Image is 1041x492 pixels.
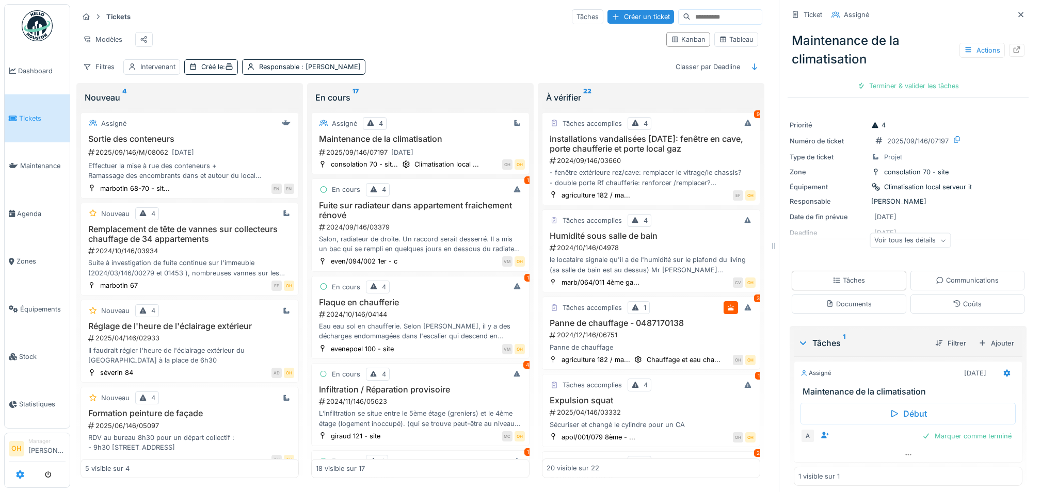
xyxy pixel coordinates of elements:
[140,62,175,72] div: Intervenant
[754,294,762,302] div: 3
[101,306,130,316] div: Nouveau
[523,361,532,369] div: 4
[803,387,1018,397] h3: Maintenance de la climatisation
[788,27,1029,73] div: Maintenance de la climatisation
[332,119,357,128] div: Assigné
[101,209,130,219] div: Nouveau
[22,10,53,41] img: Badge_color-CXgf-gQk.svg
[259,62,361,72] div: Responsable
[100,368,133,378] div: séverin 84
[563,216,622,225] div: Tâches accomplies
[826,299,872,309] div: Documents
[316,134,525,144] h3: Maintenance de la climatisation
[101,393,130,403] div: Nouveau
[800,369,831,378] div: Assigné
[5,142,70,190] a: Maintenance
[382,456,385,466] div: 1
[85,433,294,452] div: RDV au bureau 8h30 pour un départ collectif : - 9h30 [STREET_ADDRESS]
[733,355,743,365] div: OH
[562,277,639,287] div: marb/064/011 4ème ga...
[28,437,66,460] li: [PERSON_NAME]
[790,196,1027,206] div: [PERSON_NAME]
[85,408,294,418] h3: Formation peinture de façade
[790,196,867,206] div: Responsable
[936,275,999,285] div: Communications
[547,134,756,154] h3: installations vandalisées [DATE]: fenêtre en cave, porte chaufferie et porte local gaz
[5,190,70,237] a: Agenda
[524,176,532,184] div: 1
[563,303,622,313] div: Tâches accomplies
[102,12,135,22] strong: Tickets
[953,299,982,309] div: Coûts
[563,380,622,390] div: Tâches accomplies
[20,161,66,171] span: Maintenance
[644,119,648,128] div: 4
[874,212,896,222] div: [DATE]
[318,309,525,319] div: 2024/10/146/04144
[382,282,386,292] div: 4
[562,190,630,200] div: agriculture 182 / ma...
[201,62,233,72] div: Créé le
[85,91,295,104] div: Nouveau
[790,136,867,146] div: Numéro de ticket
[316,385,525,395] h3: Infiltration / Réparation provisoire
[284,368,294,378] div: OH
[671,59,745,74] div: Classer par Deadline
[151,306,155,316] div: 4
[515,159,525,170] div: OH
[974,336,1018,350] div: Ajouter
[547,168,756,187] div: - fenêtre extérieure rez/cave: remplacer le vitrage/le chassis? - double porte Rf chaufferie: ren...
[549,156,756,166] div: 2024/09/146/03660
[271,455,282,465] div: OH
[547,318,756,328] h3: Panne de chauffage - 0487170138
[18,66,66,76] span: Dashboard
[332,282,360,292] div: En cours
[515,431,525,441] div: OH
[515,256,525,267] div: OH
[85,224,294,244] h3: Remplacement de tête de vannes sur collecteurs chauffage de 34 appartements
[101,119,126,128] div: Assigné
[832,275,865,285] div: Tâches
[884,167,949,177] div: consolation 70 - site
[843,337,845,349] sup: 1
[754,110,762,118] div: 9
[9,441,24,456] li: OH
[316,201,525,220] h3: Fuite sur radiateur dans appartement fraichement rénové
[644,216,648,225] div: 4
[502,431,513,441] div: MC
[85,346,294,365] div: Il faudrait régler l'heure de l'éclairage extérieur du [GEOGRAPHIC_DATA] à la place de 6h30
[745,355,756,365] div: OH
[733,190,743,201] div: EF
[172,147,194,157] div: [DATE]
[151,393,155,403] div: 4
[85,134,294,144] h3: Sortie des conteneurs
[78,59,119,74] div: Filtres
[844,10,869,20] div: Assigné
[382,369,386,379] div: 4
[884,152,902,162] div: Projet
[755,372,762,380] div: 1
[87,421,294,431] div: 2025/06/146/05097
[745,190,756,201] div: OH
[562,432,635,442] div: apol/001/079 8ème - ...
[17,256,66,266] span: Zones
[100,184,170,193] div: marbotin 68-70 - sit...
[524,274,532,282] div: 1
[745,432,756,442] div: OH
[547,255,756,274] div: le locataire signale qu'il a de l'humidité sur le plafond du living (sa salle de bain est au dess...
[644,380,648,390] div: 4
[563,457,622,467] div: Tâches accomplies
[959,43,1005,58] div: Actions
[316,408,525,428] div: L’infiltration se situe entre le 5ème étage (greniers) et le 4ème étage (logement inoccupé). (qui...
[353,91,359,104] sup: 17
[572,9,603,24] div: Tâches
[85,258,294,277] div: Suite à investigation de fuite continue sur l'immeuble (2024/03/146/00279 et 01453 ), nombreuses ...
[284,184,294,194] div: EN
[271,368,282,378] div: AD
[316,298,525,307] h3: Flaque en chaufferie
[800,429,815,443] div: A
[318,146,525,159] div: 2025/09/146/07197
[644,303,646,313] div: 1
[20,304,66,314] span: Équipements
[87,146,294,159] div: 2025/09/146/M/08062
